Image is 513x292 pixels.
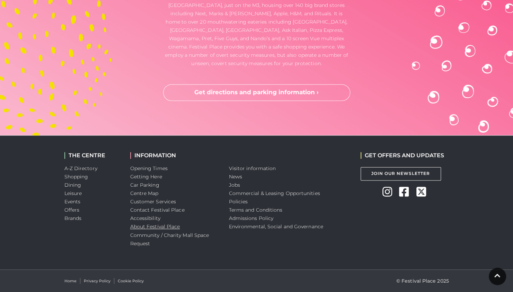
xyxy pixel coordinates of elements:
[229,223,323,230] a: Environmental, Social and Governance
[64,182,81,188] a: Dining
[64,198,81,205] a: Events
[130,223,180,230] a: About Festival Place
[229,182,240,188] a: Jobs
[64,174,88,180] a: Shopping
[229,174,242,180] a: News
[229,198,248,205] a: Policies
[64,152,120,159] h2: THE CENTRE
[229,165,276,171] a: Visitor information
[229,215,274,221] a: Admissions Policy
[130,165,168,171] a: Opening Times
[118,278,144,284] a: Cookie Policy
[130,174,162,180] a: Getting Here
[130,152,219,159] h2: INFORMATION
[64,278,77,284] a: Home
[130,182,159,188] a: Car Parking
[64,207,80,213] a: Offers
[130,207,185,213] a: Contact Festival Place
[64,165,97,171] a: A-Z Directory
[130,215,160,221] a: Accessibility
[163,84,350,101] a: Get directions and parking information ›
[64,190,82,196] a: Leisure
[396,276,449,285] p: © Festival Place 2025
[130,190,159,196] a: Centre Map
[130,198,176,205] a: Customer Services
[229,190,320,196] a: Commercial & Leasing Opportunities
[84,278,110,284] a: Privacy Policy
[361,152,444,159] h2: GET OFFERS AND UPDATES
[64,215,82,221] a: Brands
[130,232,209,246] a: Community / Charity Mall Space Request
[229,207,283,213] a: Terms and Conditions
[361,167,441,180] a: Join Our Newsletter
